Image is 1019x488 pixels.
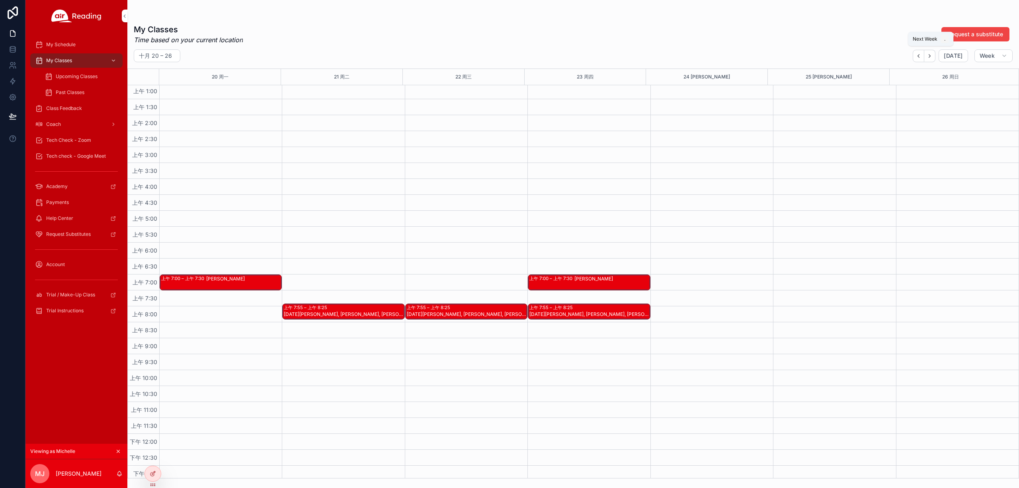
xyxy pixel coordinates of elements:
[139,52,172,60] h2: 十月 20 – 26
[46,199,69,206] span: Payments
[40,69,123,84] a: Upcoming Classes
[134,24,243,35] h1: My Classes
[30,448,75,455] span: Viewing as Michelle
[30,101,123,116] a: Class Feedback
[944,52,962,59] span: [DATE]
[131,470,159,477] span: 下午 1:00
[574,276,649,282] div: [PERSON_NAME]
[46,231,91,237] span: Request Substitutes
[35,469,45,478] span: MJ
[206,276,281,282] div: [PERSON_NAME]
[130,327,159,333] span: 上午 8:30
[128,438,159,445] span: 下午 12:00
[529,304,575,311] div: 上午 7:55 – 上午 8:25
[30,257,123,272] a: Account
[46,183,68,190] span: Academy
[131,215,159,222] span: 上午 5:00
[130,311,159,317] span: 上午 8:00
[131,279,159,286] span: 上午 7:00
[46,308,84,314] span: Trial Instructions
[30,211,123,225] a: Help Center
[40,85,123,100] a: Past Classes
[131,231,159,238] span: 上午 5:30
[941,36,948,42] span: .
[130,263,159,270] span: 上午 6:30
[806,69,852,85] button: 25 [PERSON_NAME]
[56,73,98,80] span: Upcoming Classes
[46,121,61,127] span: Coach
[46,215,73,221] span: Help Center
[25,32,127,328] div: scrollable content
[30,53,123,68] a: My Classes
[130,183,159,190] span: 上午 4:00
[56,470,102,478] p: [PERSON_NAME]
[941,27,1009,41] button: Request a substitute
[529,311,649,317] div: [DATE][PERSON_NAME], [PERSON_NAME], [PERSON_NAME] S
[924,50,935,62] button: Next
[406,304,527,319] div: 上午 7:55 – 上午 8:25[DATE][PERSON_NAME], [PERSON_NAME], [PERSON_NAME] S
[130,343,159,349] span: 上午 9:00
[30,195,123,210] a: Payments
[683,69,730,85] button: 24 [PERSON_NAME]
[284,304,329,311] div: 上午 7:55 – 上午 8:25
[46,105,82,112] span: Class Feedback
[334,69,349,85] button: 21 周二
[212,69,228,85] button: 20 周一
[407,304,452,311] div: 上午 7:55 – 上午 8:25
[160,275,281,290] div: 上午 7:00 – 上午 7:30[PERSON_NAME]
[46,292,95,298] span: Trial / Make-Up Class
[129,406,159,413] span: 上午 11:00
[407,311,527,317] div: [DATE][PERSON_NAME], [PERSON_NAME], [PERSON_NAME] S
[528,304,650,319] div: 上午 7:55 – 上午 8:25[DATE][PERSON_NAME], [PERSON_NAME], [PERSON_NAME] S
[30,288,123,302] a: Trial / Make-Up Class
[134,35,243,45] em: Time based on your current location
[130,247,159,254] span: 上午 6:00
[130,359,159,365] span: 上午 9:30
[30,304,123,318] a: Trial Instructions
[131,295,159,302] span: 上午 7:30
[46,153,106,159] span: Tech check - Google Meet
[913,50,924,62] button: Back
[130,199,159,206] span: 上午 4:30
[128,374,159,381] span: 上午 10:00
[939,49,968,62] button: [DATE]
[46,137,91,143] span: Tech Check - Zoom
[130,120,159,126] span: 上午 2:00
[161,275,206,282] div: 上午 7:00 – 上午 7:30
[130,167,159,174] span: 上午 3:30
[942,69,959,85] button: 26 周日
[284,311,404,317] div: [DATE][PERSON_NAME], [PERSON_NAME], [PERSON_NAME] S
[913,36,937,42] span: Next Week
[455,69,472,85] button: 22 周三
[131,104,159,110] span: 上午 1:30
[283,304,404,319] div: 上午 7:55 – 上午 8:25[DATE][PERSON_NAME], [PERSON_NAME], [PERSON_NAME] S
[51,10,102,22] img: App logo
[129,422,159,429] span: 上午 11:30
[130,151,159,158] span: 上午 3:00
[30,179,123,194] a: Academy
[577,69,593,85] button: 23 周四
[30,37,123,52] a: My Schedule
[46,57,72,64] span: My Classes
[948,30,1003,38] span: Request a substitute
[46,261,65,268] span: Account
[30,117,123,131] a: Coach
[46,41,76,48] span: My Schedule
[30,149,123,163] a: Tech check - Google Meet
[131,88,159,94] span: 上午 1:00
[30,133,123,147] a: Tech Check - Zoom
[56,89,84,96] span: Past Classes
[130,135,159,142] span: 上午 2:30
[128,390,159,397] span: 上午 10:30
[529,275,574,282] div: 上午 7:00 – 上午 7:30
[528,275,650,290] div: 上午 7:00 – 上午 7:30[PERSON_NAME]
[128,454,159,461] span: 下午 12:30
[974,49,1013,62] button: Week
